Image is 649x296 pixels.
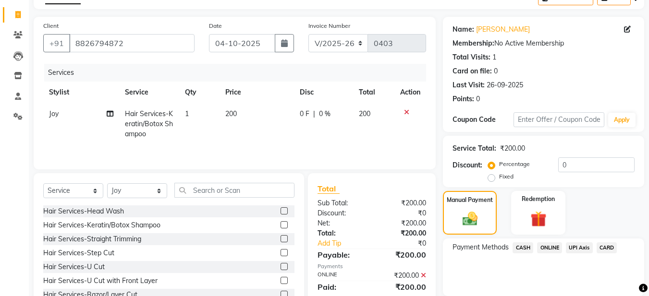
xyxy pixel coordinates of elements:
[310,218,372,228] div: Net:
[372,198,433,208] div: ₹200.00
[220,82,294,103] th: Price
[43,220,160,230] div: Hair Services-Keratin/Botox Shampoo
[310,281,372,293] div: Paid:
[492,52,496,62] div: 1
[494,66,498,76] div: 0
[300,109,309,119] span: 0 F
[43,22,59,30] label: Client
[394,82,426,103] th: Action
[310,238,382,249] a: Add Tip
[453,242,509,252] span: Payment Methods
[372,208,433,218] div: ₹0
[453,24,474,35] div: Name:
[537,242,562,253] span: ONLINE
[179,82,220,103] th: Qty
[319,109,331,119] span: 0 %
[125,109,173,138] span: Hair Services-Keratin/Botox Shampoo
[453,38,635,48] div: No Active Membership
[526,209,551,229] img: _gift.svg
[566,242,593,253] span: UPI Axis
[453,52,490,62] div: Total Visits:
[308,22,350,30] label: Invoice Number
[597,242,617,253] span: CARD
[372,281,433,293] div: ₹200.00
[353,82,395,103] th: Total
[458,210,482,227] img: _cash.svg
[43,234,141,244] div: Hair Services-Straight Trimming
[43,34,70,52] button: +91
[318,262,426,271] div: Payments
[453,143,496,154] div: Service Total:
[318,184,340,194] span: Total
[372,218,433,228] div: ₹200.00
[453,38,494,48] div: Membership:
[310,249,372,260] div: Payable:
[43,206,124,216] div: Hair Services-Head Wash
[174,183,294,198] input: Search or Scan
[476,94,480,104] div: 0
[44,64,433,82] div: Services
[499,172,514,181] label: Fixed
[43,262,105,272] div: Hair Services-U Cut
[43,82,119,103] th: Stylist
[500,143,525,154] div: ₹200.00
[499,160,530,168] label: Percentage
[185,109,189,118] span: 1
[372,271,433,281] div: ₹200.00
[43,276,158,286] div: Hair Services-U Cut with Front Layer
[294,82,353,103] th: Disc
[453,66,492,76] div: Card on file:
[522,195,555,203] label: Redemption
[372,228,433,238] div: ₹200.00
[608,113,636,127] button: Apply
[447,196,493,204] label: Manual Payment
[69,34,195,52] input: Search by Name/Mobile/Email/Code
[372,249,433,260] div: ₹200.00
[453,160,482,170] div: Discount:
[310,198,372,208] div: Sub Total:
[487,80,523,90] div: 26-09-2025
[513,242,533,253] span: CASH
[453,115,513,125] div: Coupon Code
[119,82,180,103] th: Service
[514,112,604,127] input: Enter Offer / Coupon Code
[310,228,372,238] div: Total:
[49,109,59,118] span: Joy
[43,248,114,258] div: Hair Services-Step Cut
[382,238,434,249] div: ₹0
[225,109,237,118] span: 200
[310,208,372,218] div: Discount:
[313,109,315,119] span: |
[453,94,474,104] div: Points:
[209,22,222,30] label: Date
[476,24,530,35] a: [PERSON_NAME]
[453,80,485,90] div: Last Visit:
[359,109,370,118] span: 200
[310,271,372,281] div: ONLINE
